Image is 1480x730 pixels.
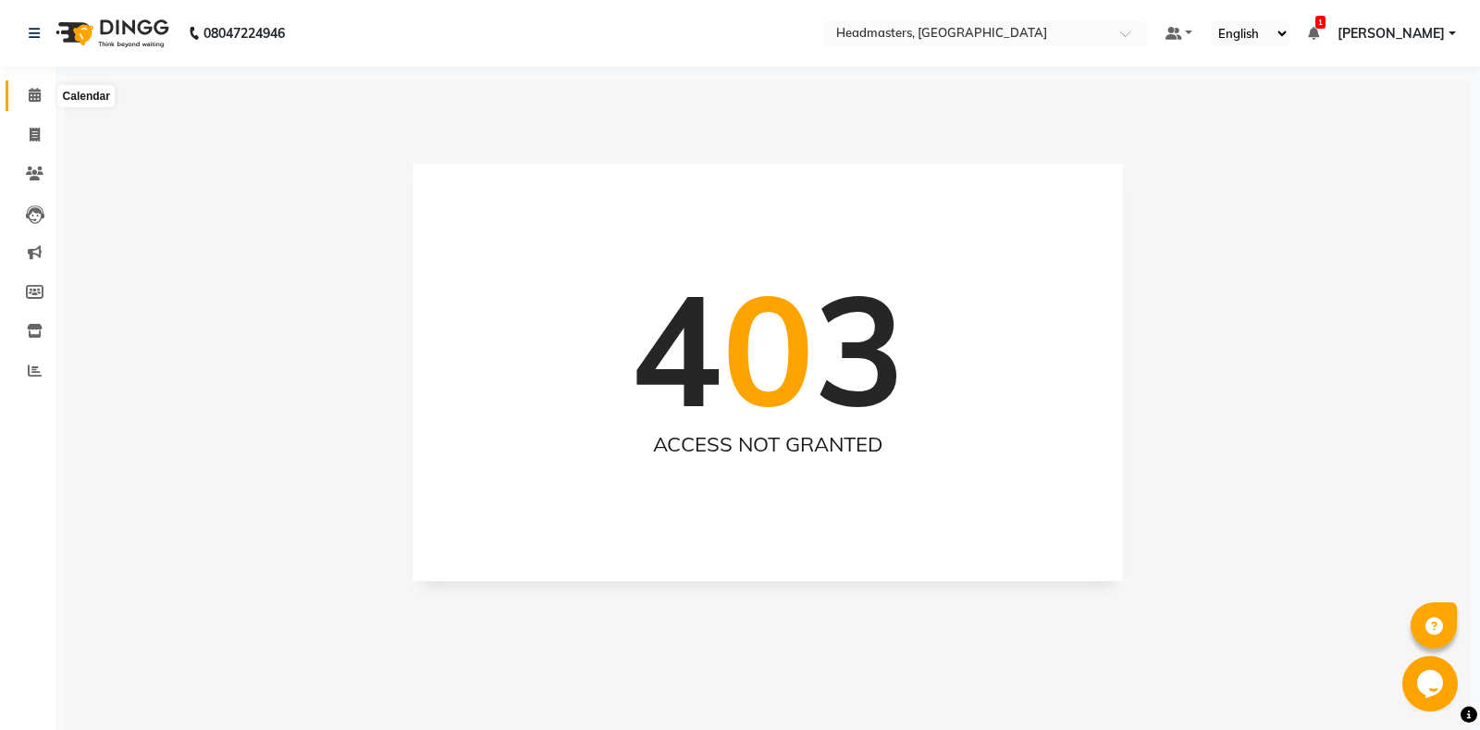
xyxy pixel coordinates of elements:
iframe: chat widget [1402,656,1461,711]
span: 1 [1315,16,1326,29]
div: Calendar [58,85,115,107]
b: 08047224946 [203,7,285,59]
h2: ACCESS NOT GRANTED [450,432,1086,456]
span: 0 [722,253,814,444]
span: [PERSON_NAME] [1338,24,1445,43]
img: logo [47,7,174,59]
h1: 4 3 [631,257,906,440]
a: 1 [1308,25,1319,42]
